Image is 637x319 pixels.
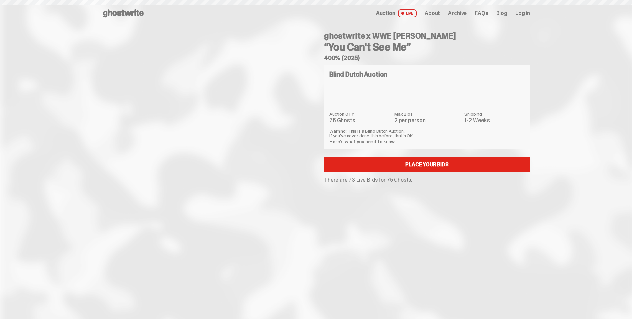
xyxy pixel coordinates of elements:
h3: “You Can't See Me” [324,42,530,52]
h4: ghostwrite x WWE [PERSON_NAME] [324,32,530,40]
p: There are 73 Live Bids for 75 Ghosts. [324,177,530,183]
a: Here's what you need to know [329,139,395,145]
span: LIVE [398,9,417,17]
a: Log in [515,11,530,16]
a: Auction LIVE [376,9,417,17]
dd: 2 per person [394,118,460,123]
dd: 1-2 Weeks [464,118,525,123]
dd: 75 Ghosts [329,118,390,123]
a: Place your Bids [324,157,530,172]
a: Archive [448,11,467,16]
h5: 400% (2025) [324,55,530,61]
p: Warning: This is a Blind Dutch Auction. If you’ve never done this before, that’s OK. [329,129,525,138]
span: Auction [376,11,395,16]
dt: Max Bids [394,112,460,116]
a: Blog [496,11,507,16]
dt: Auction QTY [329,112,390,116]
h4: Blind Dutch Auction [329,71,387,78]
a: FAQs [475,11,488,16]
a: About [425,11,440,16]
dt: Shipping [464,112,525,116]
